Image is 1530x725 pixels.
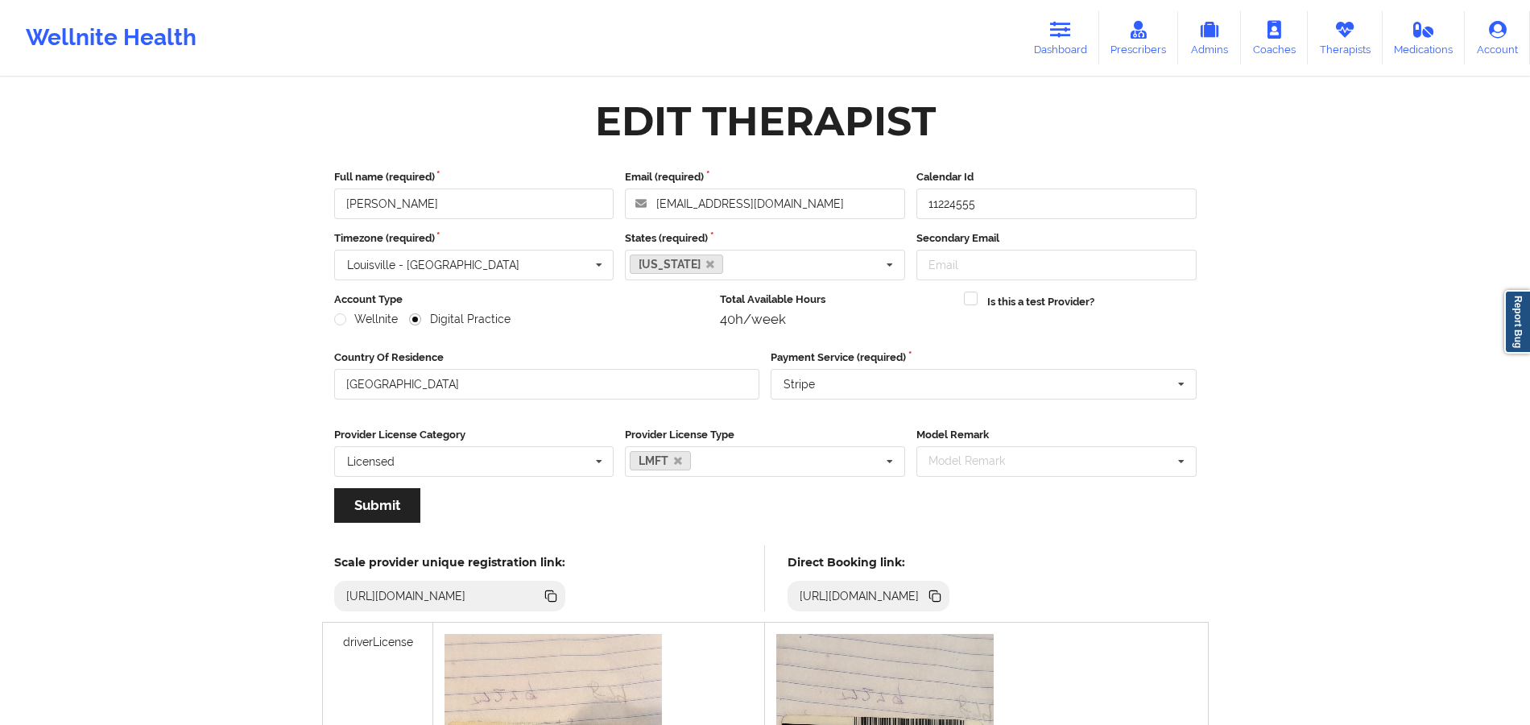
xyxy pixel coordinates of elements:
label: Total Available Hours [720,292,953,308]
a: Account [1465,11,1530,64]
label: Provider License Type [625,427,905,443]
div: Licensed [347,456,395,467]
label: Email (required) [625,169,905,185]
input: Email address [625,188,905,219]
label: Secondary Email [916,230,1197,246]
div: 40h/week [720,311,953,327]
div: Louisville - [GEOGRAPHIC_DATA] [347,259,519,271]
button: Submit [334,488,420,523]
label: Wellnite [334,313,399,326]
label: Payment Service (required) [771,350,1197,366]
label: Calendar Id [916,169,1197,185]
a: Admins [1178,11,1241,64]
label: Country Of Residence [334,350,760,366]
div: Model Remark [924,452,1028,470]
a: Coaches [1241,11,1308,64]
a: Prescribers [1099,11,1179,64]
label: Is this a test Provider? [987,294,1094,310]
a: Medications [1383,11,1466,64]
div: Edit Therapist [595,96,936,147]
h5: Direct Booking link: [788,555,949,570]
label: Model Remark [916,427,1197,443]
div: [URL][DOMAIN_NAME] [793,588,926,604]
label: States (required) [625,230,905,246]
label: Account Type [334,292,709,308]
label: Full name (required) [334,169,614,185]
label: Provider License Category [334,427,614,443]
a: Therapists [1308,11,1383,64]
input: Full name [334,188,614,219]
label: Digital Practice [409,313,511,326]
label: Timezone (required) [334,230,614,246]
a: LMFT [630,451,691,470]
a: Dashboard [1022,11,1099,64]
div: Stripe [784,379,815,390]
a: Report Bug [1504,290,1530,354]
div: [URL][DOMAIN_NAME] [340,588,473,604]
input: Calendar Id [916,188,1197,219]
h5: Scale provider unique registration link: [334,555,565,570]
input: Email [916,250,1197,280]
a: [US_STATE] [630,255,723,274]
